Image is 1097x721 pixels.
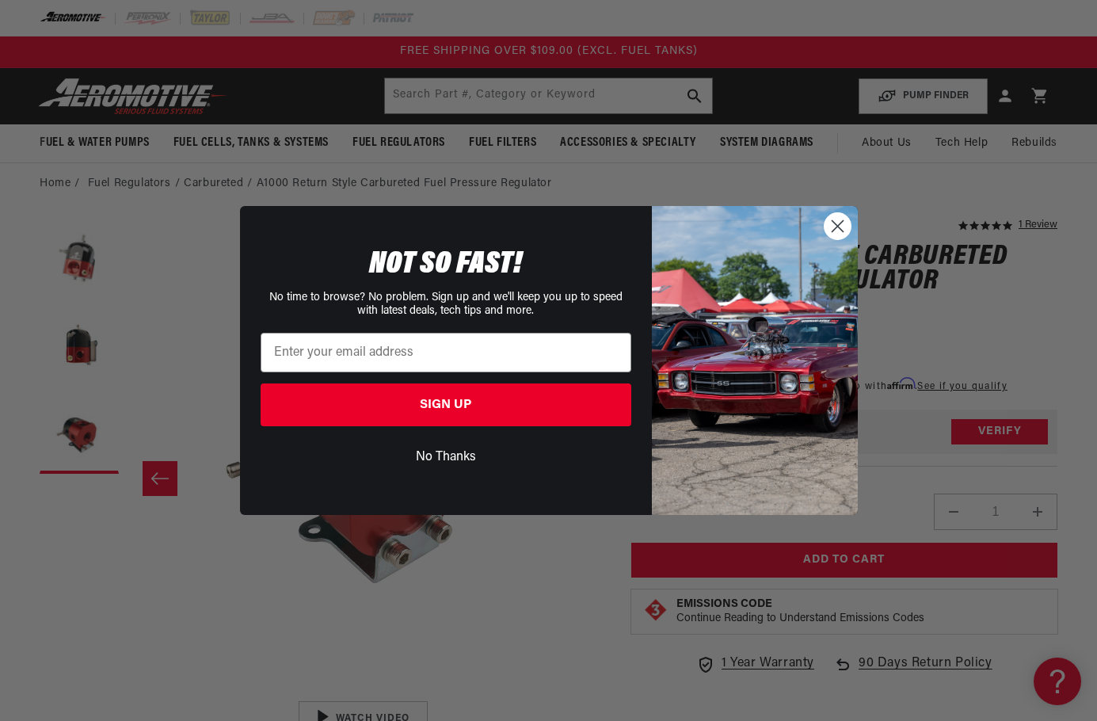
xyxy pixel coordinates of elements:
[261,383,631,426] button: SIGN UP
[261,442,631,472] button: No Thanks
[261,333,631,372] input: Enter your email address
[652,206,858,515] img: 85cdd541-2605-488b-b08c-a5ee7b438a35.jpeg
[824,212,851,240] button: Close dialog
[369,249,522,280] span: NOT SO FAST!
[269,292,623,317] span: No time to browse? No problem. Sign up and we'll keep you up to speed with latest deals, tech tip...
